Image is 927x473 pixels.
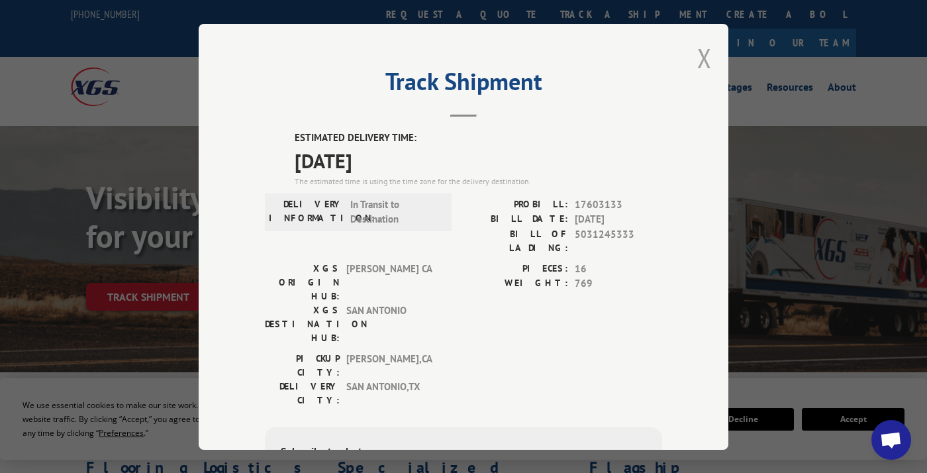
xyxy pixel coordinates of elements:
[281,443,646,462] div: Subscribe to alerts
[871,420,911,460] div: Open chat
[575,261,662,276] span: 16
[575,212,662,227] span: [DATE]
[346,261,436,303] span: [PERSON_NAME] CA
[463,227,568,254] label: BILL OF LADING:
[575,276,662,291] span: 769
[575,227,662,254] span: 5031245333
[265,72,662,97] h2: Track Shipment
[346,351,436,379] span: [PERSON_NAME] , CA
[265,261,340,303] label: XGS ORIGIN HUB:
[265,379,340,407] label: DELIVERY CITY:
[295,131,662,146] label: ESTIMATED DELIVERY TIME:
[346,379,436,407] span: SAN ANTONIO , TX
[463,276,568,291] label: WEIGHT:
[350,197,440,227] span: In Transit to Destination
[463,261,568,276] label: PIECES:
[697,40,712,76] button: Close modal
[463,212,568,227] label: BILL DATE:
[295,175,662,187] div: The estimated time is using the time zone for the delivery destination.
[269,197,344,227] label: DELIVERY INFORMATION:
[463,197,568,212] label: PROBILL:
[265,303,340,344] label: XGS DESTINATION HUB:
[346,303,436,344] span: SAN ANTONIO
[295,145,662,175] span: [DATE]
[265,351,340,379] label: PICKUP CITY:
[575,197,662,212] span: 17603133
